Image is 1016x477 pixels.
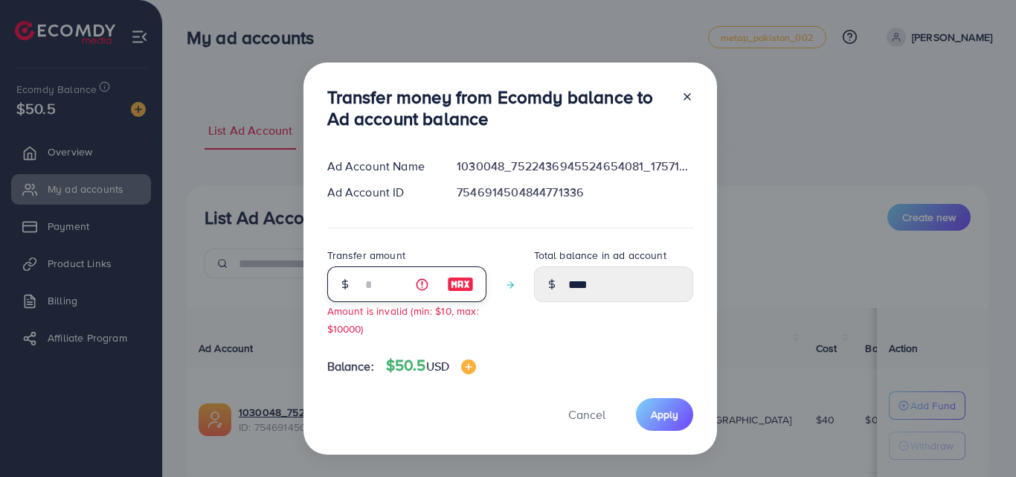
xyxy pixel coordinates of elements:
[550,398,624,430] button: Cancel
[426,358,449,374] span: USD
[636,398,693,430] button: Apply
[445,158,704,175] div: 1030048_7522436945524654081_1757153410313
[327,304,479,335] small: Amount is invalid (min: $10, max: $10000)
[315,184,446,201] div: Ad Account ID
[386,356,476,375] h4: $50.5
[953,410,1005,466] iframe: Chat
[327,248,405,263] label: Transfer amount
[327,358,374,375] span: Balance:
[447,275,474,293] img: image
[315,158,446,175] div: Ad Account Name
[327,86,669,129] h3: Transfer money from Ecomdy balance to Ad account balance
[445,184,704,201] div: 7546914504844771336
[461,359,476,374] img: image
[534,248,666,263] label: Total balance in ad account
[651,407,678,422] span: Apply
[568,406,605,423] span: Cancel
